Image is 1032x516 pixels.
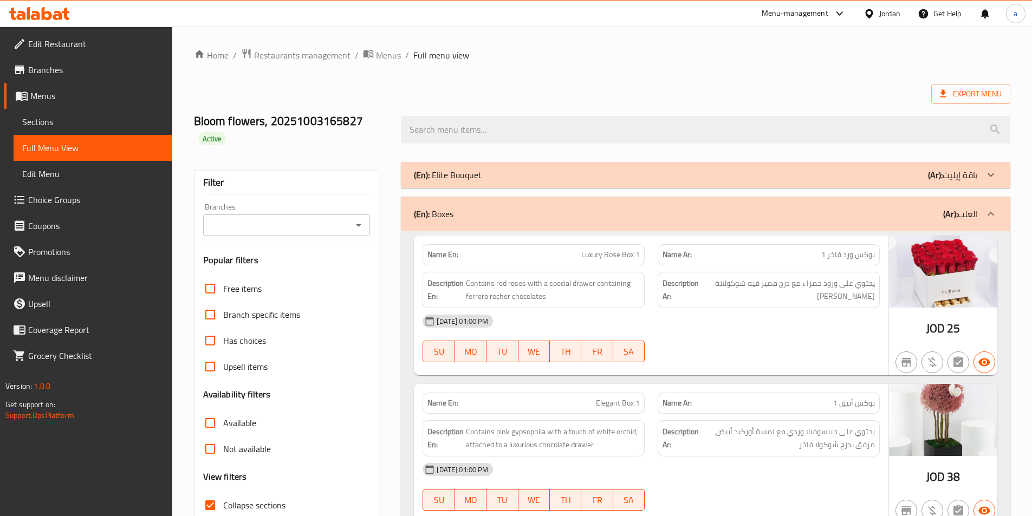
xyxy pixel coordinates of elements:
[22,141,164,154] span: Full Menu View
[223,334,266,347] span: Has choices
[203,388,271,401] h3: Availability filters
[194,48,1010,62] nav: breadcrumb
[423,489,455,511] button: SU
[4,83,172,109] a: Menus
[821,249,875,260] span: بوكس ورد فاخر 1
[928,167,943,183] b: (Ar):
[581,489,613,511] button: FR
[486,489,518,511] button: TU
[203,254,371,266] h3: Popular filters
[223,282,262,295] span: Free items
[376,49,401,62] span: Menus
[943,206,958,222] b: (Ar):
[663,249,692,260] strong: Name Ar:
[203,471,247,483] h3: View filters
[523,344,546,360] span: WE
[4,317,172,343] a: Coverage Report
[414,206,430,222] b: (En):
[613,489,645,511] button: SA
[466,277,640,303] span: Contains red roses with a special drawer containing ferrero rocher chocolates
[518,489,550,511] button: WE
[414,207,453,220] p: Boxes
[762,7,828,20] div: Menu-management
[28,323,164,336] span: Coverage Report
[455,489,486,511] button: MO
[427,397,458,409] strong: Name En:
[413,49,469,62] span: Full menu view
[581,249,640,260] span: Luxury Rose Box 1
[203,171,371,194] div: Filter
[618,344,640,360] span: SA
[701,425,875,452] span: يحتوي على جيبسوفيلا وردي مع لمسة أوركيد أبيض، مرفق بدرج شوكولا فاخر
[895,351,917,373] button: Not branch specific item
[34,379,50,393] span: 1.0.0
[947,351,969,373] button: Not has choices
[28,193,164,206] span: Choice Groups
[355,49,359,62] li: /
[28,37,164,50] span: Edit Restaurant
[351,218,366,233] button: Open
[4,187,172,213] a: Choice Groups
[432,465,492,475] span: [DATE] 01:00 PM
[198,132,226,145] div: Active
[28,271,164,284] span: Menu disclaimer
[241,48,351,62] a: Restaurants management
[4,57,172,83] a: Branches
[28,219,164,232] span: Coupons
[5,397,55,412] span: Get support on:
[414,167,430,183] b: (En):
[663,425,699,452] strong: Description Ar:
[459,492,482,508] span: MO
[550,489,581,511] button: TH
[14,135,172,161] a: Full Menu View
[427,249,458,260] strong: Name En:
[618,492,640,508] span: SA
[581,341,613,362] button: FR
[947,318,960,339] span: 25
[233,49,237,62] li: /
[663,277,699,303] strong: Description Ar:
[586,344,608,360] span: FR
[14,161,172,187] a: Edit Menu
[973,351,995,373] button: Available
[926,466,945,487] span: JOD
[940,87,1002,101] span: Export Menu
[28,245,164,258] span: Promotions
[586,492,608,508] span: FR
[596,397,640,409] span: Elegant Box 1
[889,384,997,456] img: %D8%A8%D9%88%D9%83%D8%B3_%D8%A3%D9%86%D9%8A%D9%821638952660811248267.jpg
[1014,8,1017,19] span: a
[223,308,300,321] span: Branch specific items
[459,344,482,360] span: MO
[4,213,172,239] a: Coupons
[30,89,164,102] span: Menus
[879,8,900,19] div: Jordan
[194,49,229,62] a: Home
[427,492,450,508] span: SU
[427,277,464,303] strong: Description En:
[427,344,450,360] span: SU
[702,277,875,303] span: يحتوي على ورود حمراء مع درج مميز فيه شوكولاتة [PERSON_NAME]
[486,341,518,362] button: TU
[4,265,172,291] a: Menu disclaimer
[947,466,960,487] span: 38
[518,341,550,362] button: WE
[427,425,464,452] strong: Description En:
[28,349,164,362] span: Grocery Checklist
[921,351,943,373] button: Purchased item
[550,341,581,362] button: TH
[223,442,271,455] span: Not available
[931,84,1010,104] span: Export Menu
[4,291,172,317] a: Upsell
[943,207,978,220] p: العلب
[523,492,546,508] span: WE
[432,316,492,326] span: [DATE] 01:00 PM
[663,397,692,409] strong: Name Ar:
[223,416,256,429] span: Available
[491,344,514,360] span: TU
[401,197,1010,231] div: (En): Boxes(Ar):العلب
[254,49,351,62] span: Restaurants management
[414,168,482,181] p: Elite Bouquet
[889,236,997,308] img: %D8%A8%D9%88%D9%83%D8%B3_%D9%88%D8%B1%D8%AF_%D9%81%D8%A7%D8%AE%D8%B1_1_638952660675348151.jpg
[491,492,514,508] span: TU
